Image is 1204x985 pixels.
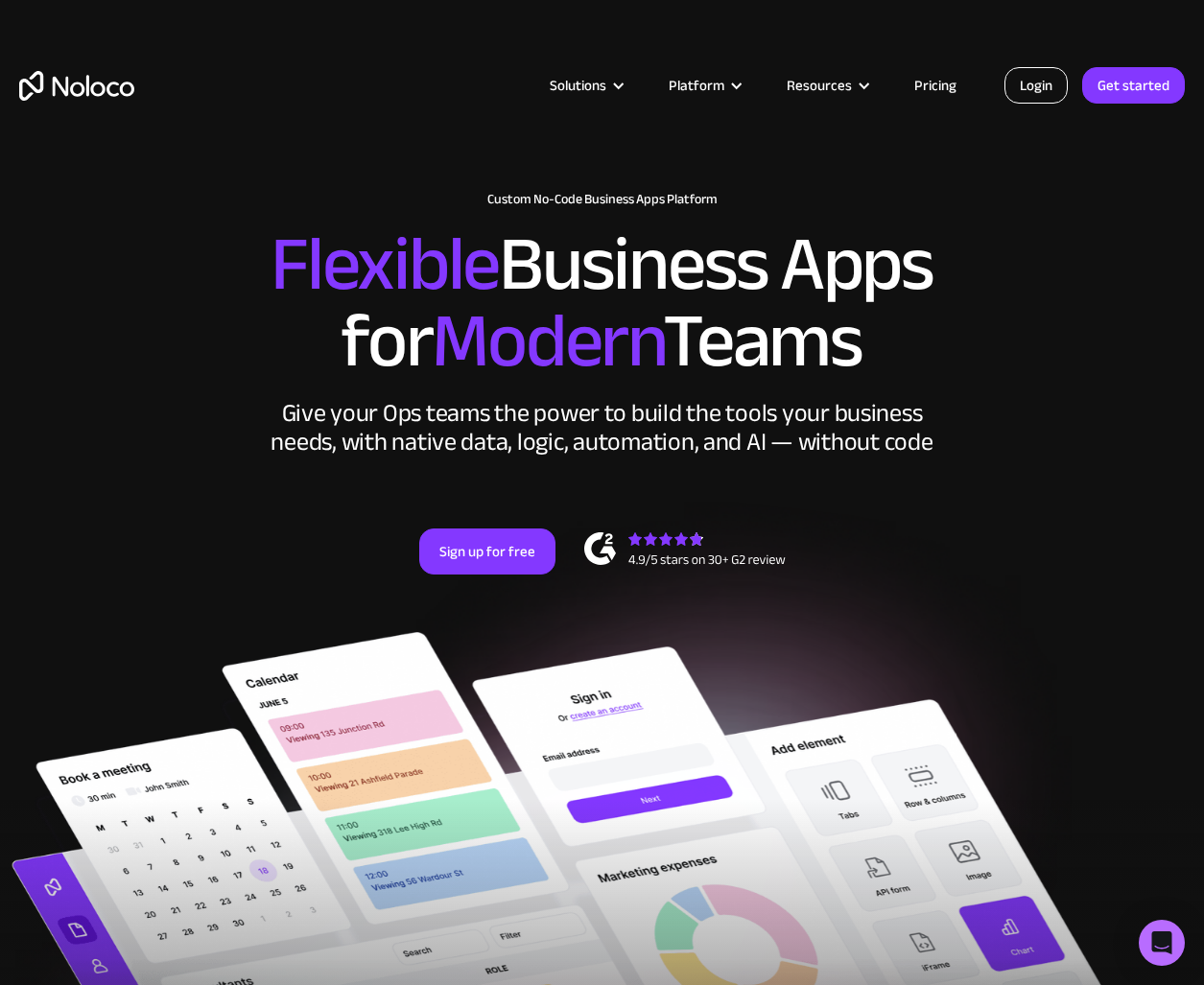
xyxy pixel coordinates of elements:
a: Sign up for free [419,528,555,575]
a: Login [1004,67,1068,104]
div: Open Intercom Messenger [1139,920,1185,966]
div: Resources [787,73,852,98]
a: Pricing [890,73,980,98]
h2: Business Apps for Teams [19,226,1185,380]
div: Solutions [526,73,645,98]
span: Modern [432,270,663,412]
div: Resources [763,73,890,98]
div: Solutions [550,73,606,98]
span: Flexible [271,193,499,336]
h1: Custom No-Code Business Apps Platform [19,192,1185,207]
div: Give your Ops teams the power to build the tools your business needs, with native data, logic, au... [267,399,938,457]
a: home [19,71,134,101]
a: Get started [1082,67,1185,104]
div: Platform [669,73,724,98]
div: Platform [645,73,763,98]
